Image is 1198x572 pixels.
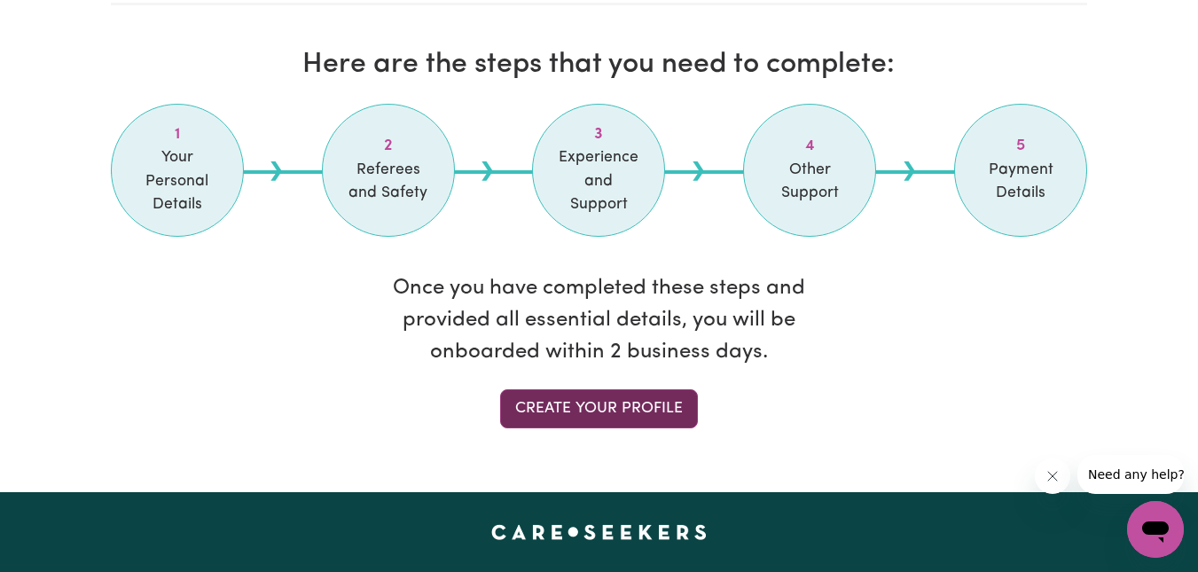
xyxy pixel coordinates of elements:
[491,524,707,538] a: Careseekers home page
[133,123,222,146] span: Step 1
[765,159,854,206] span: Other Support
[554,146,643,216] span: Experience and Support
[976,135,1065,158] span: Step 5
[554,123,643,146] span: Step 3
[111,48,1088,82] h2: Here are the steps that you need to complete:
[1127,501,1184,558] iframe: Button to launch messaging window
[1035,458,1070,494] iframe: Close message
[360,272,838,368] p: Once you have completed these steps and provided all essential details, you will be onboarded wit...
[976,159,1065,206] span: Payment Details
[1077,455,1184,494] iframe: Message from company
[11,12,107,27] span: Need any help?
[344,159,433,206] span: Referees and Safety
[500,389,698,428] a: Create your profile
[133,146,222,216] span: Your Personal Details
[344,135,433,158] span: Step 2
[765,135,854,158] span: Step 4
